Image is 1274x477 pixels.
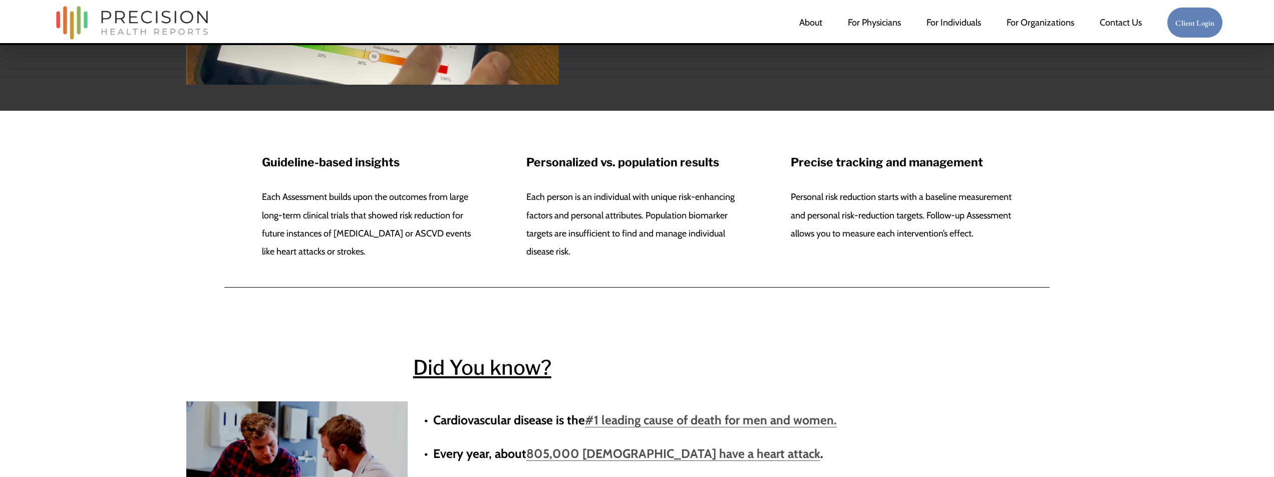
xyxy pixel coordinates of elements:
a: Contact Us [1100,13,1142,33]
a: About [799,13,822,33]
strong: . [820,446,823,461]
strong: Precise tracking and management [791,155,983,169]
a: For Individuals [926,13,981,33]
img: Precision Health Reports [51,2,213,44]
a: Client Login [1167,7,1223,39]
strong: Every year, about [433,446,526,461]
p: Personal risk reduction starts with a baseline measurement and personal risk-reduction targets. F... [791,188,1012,242]
a: 805,000 [DEMOGRAPHIC_DATA] have a heart attack [526,446,820,461]
strong: Guideline-based insights [262,155,400,169]
span: Did You know? [413,355,551,380]
a: folder dropdown [1007,13,1074,33]
iframe: Chat Widget [1224,429,1274,477]
strong: Cardiovascular disease is the [433,412,585,427]
p: Each person is an individual with unique risk-enhancing factors and personal attributes. Populati... [526,188,748,261]
span: For Organizations [1007,14,1074,32]
a: #1 leading cause of death for men and women. [585,412,837,427]
a: For Physicians [848,13,901,33]
strong: Personalized vs. population results [526,155,719,169]
p: Each Assessment builds upon the outcomes from large long-term clinical trials that showed risk re... [262,188,483,261]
